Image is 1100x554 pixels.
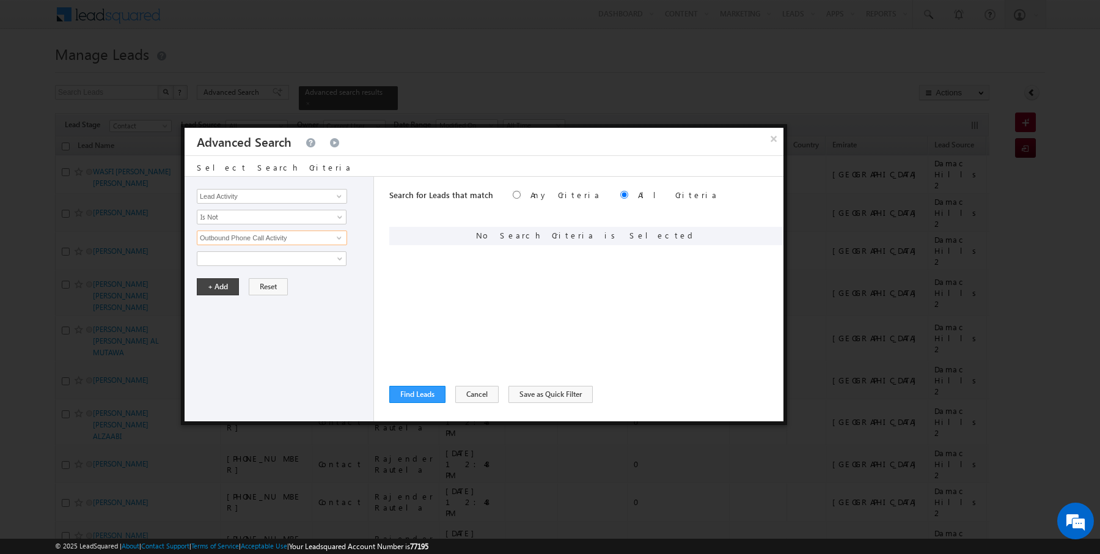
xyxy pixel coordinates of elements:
[197,212,330,223] span: Is Not
[21,64,51,80] img: d_60004797649_company_0_60004797649
[16,113,223,367] textarea: Type your message and hit 'Enter'
[197,278,239,295] button: + Add
[197,162,352,172] span: Select Search Criteria
[249,278,288,295] button: Reset
[389,190,493,200] span: Search for Leads that match
[64,64,205,80] div: Chat with us now
[508,386,593,403] button: Save as Quick Filter
[389,227,783,245] div: No Search Criteria is Selected
[166,377,222,393] em: Start Chat
[197,231,347,245] input: Type to Search
[241,542,287,550] a: Acceptable Use
[122,542,139,550] a: About
[764,128,783,149] button: ×
[141,542,189,550] a: Contact Support
[197,210,346,224] a: Is Not
[530,190,601,200] label: Any Criteria
[455,386,499,403] button: Cancel
[191,542,239,550] a: Terms of Service
[197,189,347,204] input: Type to Search
[55,541,428,552] span: © 2025 LeadSquared | | | | |
[638,190,718,200] label: All Criteria
[289,542,428,551] span: Your Leadsquared Account Number is
[330,232,345,244] a: Show All Items
[389,386,446,403] button: Find Leads
[200,6,230,35] div: Minimize live chat window
[330,190,345,202] a: Show All Items
[410,542,428,551] span: 77195
[197,128,291,155] h3: Advanced Search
